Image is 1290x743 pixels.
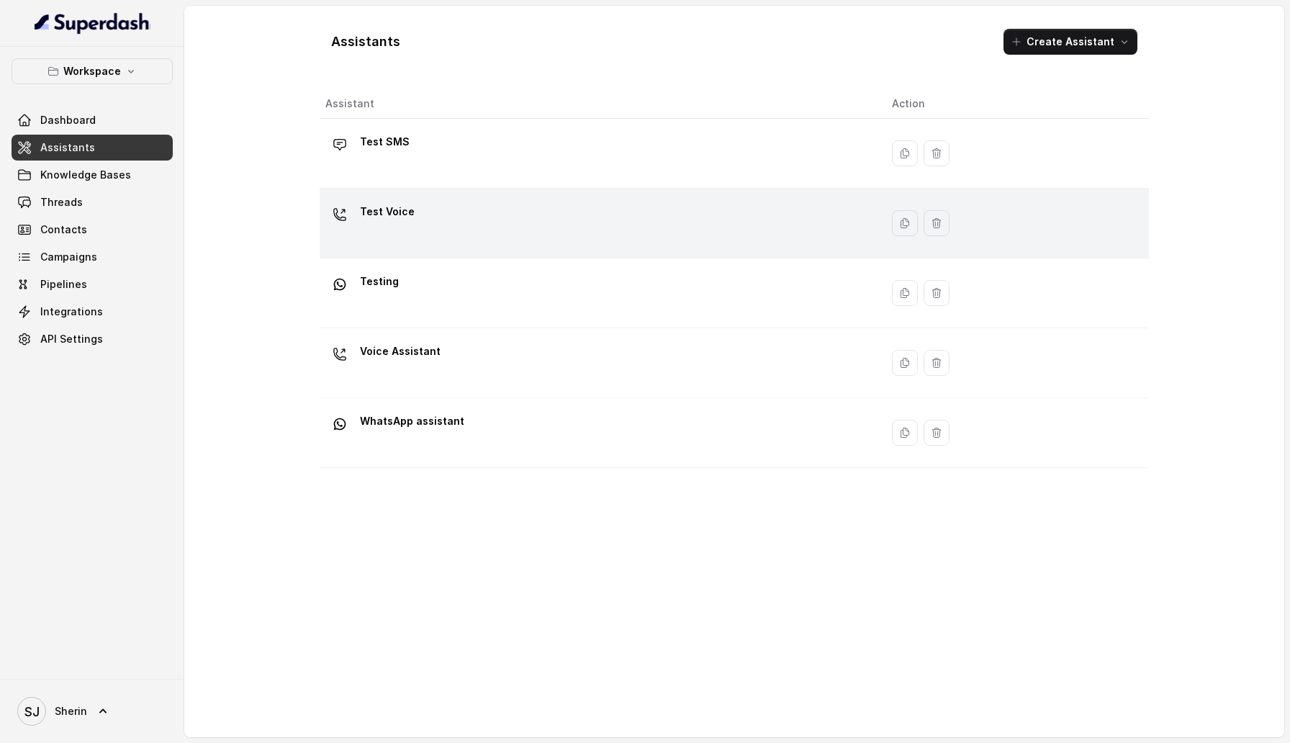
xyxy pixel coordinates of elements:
span: Threads [40,195,83,210]
a: Pipelines [12,271,173,297]
button: Create Assistant [1003,29,1137,55]
button: Workspace [12,58,173,84]
h1: Assistants [331,30,400,53]
p: Workspace [63,63,121,80]
a: Integrations [12,299,173,325]
span: API Settings [40,332,103,346]
a: Dashboard [12,107,173,133]
a: Campaigns [12,244,173,270]
a: Knowledge Bases [12,162,173,188]
span: Assistants [40,140,95,155]
a: API Settings [12,326,173,352]
span: Integrations [40,305,103,319]
img: light.svg [35,12,150,35]
a: Threads [12,189,173,215]
span: Dashboard [40,113,96,127]
span: Pipelines [40,277,87,292]
span: Contacts [40,222,87,237]
text: SJ [24,704,40,719]
th: Action [880,89,1149,119]
a: Assistants [12,135,173,161]
th: Assistant [320,89,880,119]
p: Voice Assistant [360,340,441,363]
a: Sherin [12,691,173,731]
p: Test SMS [360,130,410,153]
a: Contacts [12,217,173,243]
span: Knowledge Bases [40,168,131,182]
p: Testing [360,270,399,293]
p: WhatsApp assistant [360,410,464,433]
span: Campaigns [40,250,97,264]
p: Test Voice [360,200,415,223]
span: Sherin [55,704,87,719]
